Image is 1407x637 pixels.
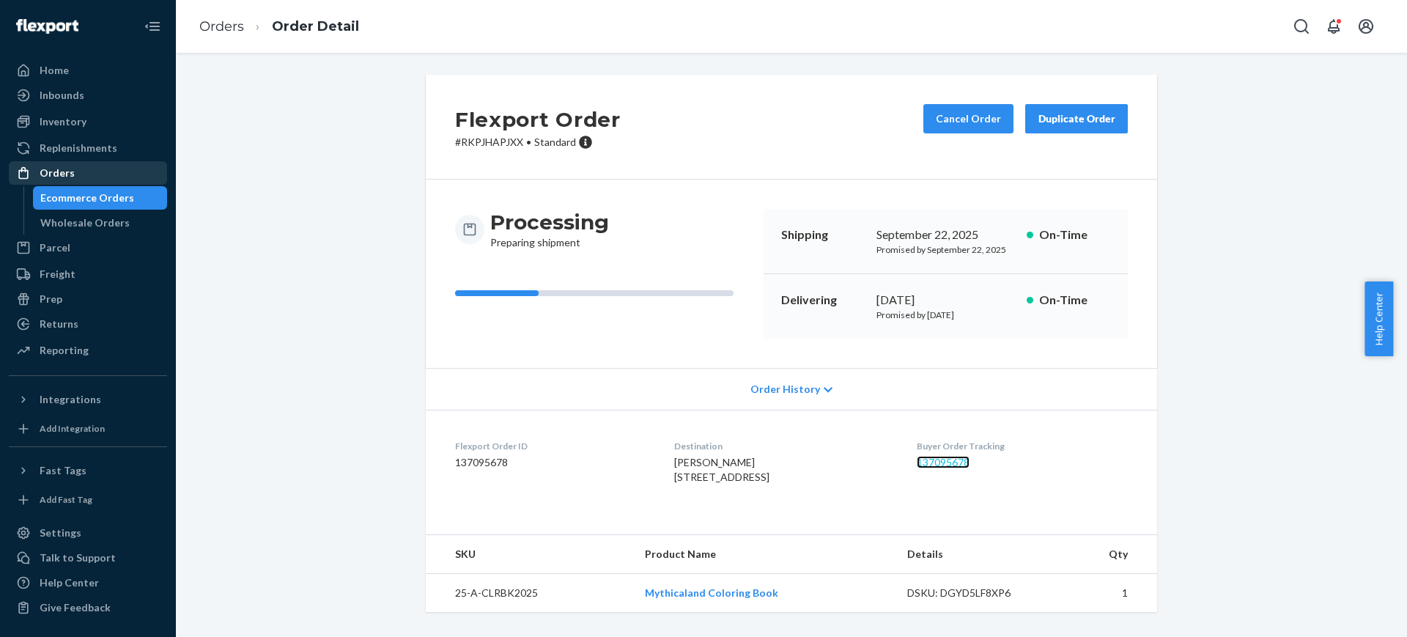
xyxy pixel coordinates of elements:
[9,262,167,286] a: Freight
[9,59,167,82] a: Home
[917,456,970,468] a: 137095678
[907,586,1045,600] div: DSKU: DGYD5LF8XP6
[455,455,651,470] dd: 137095678
[1287,12,1316,41] button: Open Search Box
[1038,111,1115,126] div: Duplicate Order
[40,63,69,78] div: Home
[9,571,167,594] a: Help Center
[40,292,62,306] div: Prep
[9,136,167,160] a: Replenishments
[40,141,117,155] div: Replenishments
[1319,12,1348,41] button: Open notifications
[1039,227,1110,243] p: On-Time
[876,292,1015,309] div: [DATE]
[674,456,769,483] span: [PERSON_NAME] [STREET_ADDRESS]
[40,343,89,358] div: Reporting
[455,135,621,150] p: # RKPJHAPJXX
[917,440,1128,452] dt: Buyer Order Tracking
[9,596,167,619] button: Give Feedback
[40,463,86,478] div: Fast Tags
[138,12,167,41] button: Close Navigation
[674,440,893,452] dt: Destination
[40,493,92,506] div: Add Fast Tag
[876,309,1015,321] p: Promised by [DATE]
[40,575,99,590] div: Help Center
[16,19,78,34] img: Flexport logo
[633,535,895,574] th: Product Name
[9,236,167,259] a: Parcel
[1039,292,1110,309] p: On-Time
[9,161,167,185] a: Orders
[9,388,167,411] button: Integrations
[40,240,70,255] div: Parcel
[1351,12,1381,41] button: Open account menu
[40,526,81,540] div: Settings
[781,227,865,243] p: Shipping
[426,574,633,613] td: 25-A-CLRBK2025
[40,88,84,103] div: Inbounds
[33,186,168,210] a: Ecommerce Orders
[9,488,167,512] a: Add Fast Tag
[188,5,371,48] ol: breadcrumbs
[645,586,778,599] a: Mythicaland Coloring Book
[40,600,111,615] div: Give Feedback
[876,227,1015,243] div: September 22, 2025
[9,84,167,107] a: Inbounds
[1364,281,1393,356] button: Help Center
[9,521,167,545] a: Settings
[526,136,531,148] span: •
[40,114,86,129] div: Inventory
[9,417,167,441] a: Add Integration
[426,535,633,574] th: SKU
[9,110,167,133] a: Inventory
[490,209,609,250] div: Preparing shipment
[9,339,167,362] a: Reporting
[40,216,130,230] div: Wholesale Orders
[40,551,116,565] div: Talk to Support
[40,392,101,407] div: Integrations
[40,317,78,331] div: Returns
[9,459,167,482] button: Fast Tags
[40,191,134,205] div: Ecommerce Orders
[1057,574,1157,613] td: 1
[40,166,75,180] div: Orders
[455,440,651,452] dt: Flexport Order ID
[40,422,105,435] div: Add Integration
[272,18,359,34] a: Order Detail
[534,136,576,148] span: Standard
[490,209,609,235] h3: Processing
[33,211,168,235] a: Wholesale Orders
[40,267,75,281] div: Freight
[781,292,865,309] p: Delivering
[750,382,820,397] span: Order History
[1057,535,1157,574] th: Qty
[455,104,621,135] h2: Flexport Order
[876,243,1015,256] p: Promised by September 22, 2025
[1025,104,1128,133] button: Duplicate Order
[923,104,1013,133] button: Cancel Order
[199,18,244,34] a: Orders
[895,535,1057,574] th: Details
[9,312,167,336] a: Returns
[9,287,167,311] a: Prep
[9,546,167,570] a: Talk to Support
